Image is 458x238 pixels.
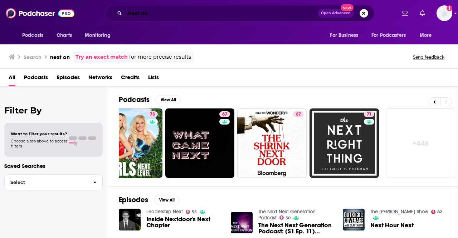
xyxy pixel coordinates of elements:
[119,95,150,104] h2: Podcasts
[17,29,53,42] button: open menu
[121,72,140,86] a: Credits
[4,162,103,169] p: Saved Searches
[24,72,48,86] a: Podcasts
[119,95,181,104] a: PodcastsView All
[237,108,307,178] a: 67
[343,209,365,230] img: Next Hour Next
[119,195,148,204] h2: Episodes
[4,174,103,190] button: Select
[286,217,291,220] span: 50
[52,29,76,42] a: Charts
[80,29,120,42] button: open menu
[165,108,235,178] a: 67
[364,111,374,117] a: 71
[146,216,222,228] a: Inside Nextdoor's Next Chapter
[411,54,447,60] button: Send feedback
[11,131,67,136] span: Want to filter your results?
[85,30,110,40] span: Monitoring
[415,29,441,42] button: open menu
[437,5,452,21] img: User Profile
[57,30,72,40] span: Charts
[310,108,379,178] a: 71
[437,5,452,21] span: Logged in as gabrielle.gantz
[296,111,301,118] span: 67
[367,111,371,118] span: 71
[447,5,452,11] svg: Add a profile image
[150,111,155,118] span: 73
[258,222,334,234] a: The Next Next Generation Podcast: (S1 Ep. 11) Haven
[231,212,253,234] img: The Next Next Generation Podcast: (S1 Ep. 11) Haven
[146,209,183,215] a: Leadership Next
[279,215,291,220] a: 50
[258,209,316,221] a: The Next Next Generation Podcast
[431,210,442,214] a: 82
[437,210,442,214] span: 82
[371,30,406,40] span: For Podcasters
[119,195,180,204] a: EpisodesView All
[119,209,141,230] img: Inside Nextdoor's Next Chapter
[420,30,432,40] span: More
[129,53,191,61] span: for more precise results
[293,111,304,117] a: 67
[5,180,87,185] span: Select
[57,72,80,86] a: Episodes
[125,8,318,19] input: Search podcasts, credits, & more...
[370,209,428,215] a: The Dan Patrick Show
[367,29,416,42] button: open menu
[93,108,162,178] a: 73
[4,105,103,116] h2: Filter By
[399,7,411,19] a: Show notifications dropdown
[370,222,414,228] a: Next Hour Next
[22,30,43,40] span: Podcasts
[192,210,197,214] span: 55
[321,11,351,15] span: Open Advanced
[6,6,74,20] img: Podchaser - Follow, Share and Rate Podcasts
[330,30,358,40] span: For Business
[155,96,181,104] button: View All
[24,54,42,60] h3: Search
[9,72,15,86] a: All
[219,111,230,117] a: 67
[50,54,70,60] h3: next on
[318,9,354,18] button: Open AdvancedNew
[154,196,180,204] button: View All
[11,139,67,149] span: Choose a tab above to access filters.
[88,72,112,86] a: Networks
[147,111,158,117] a: 73
[75,53,128,61] a: Try an exact match
[341,4,354,11] span: New
[186,210,197,214] a: 55
[386,108,455,178] a: +44k
[325,29,367,42] button: open menu
[417,7,428,19] a: Show notifications dropdown
[437,5,452,21] button: Show profile menu
[148,72,159,86] a: Lists
[105,5,374,21] div: Search podcasts, credits, & more...
[222,111,227,118] span: 67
